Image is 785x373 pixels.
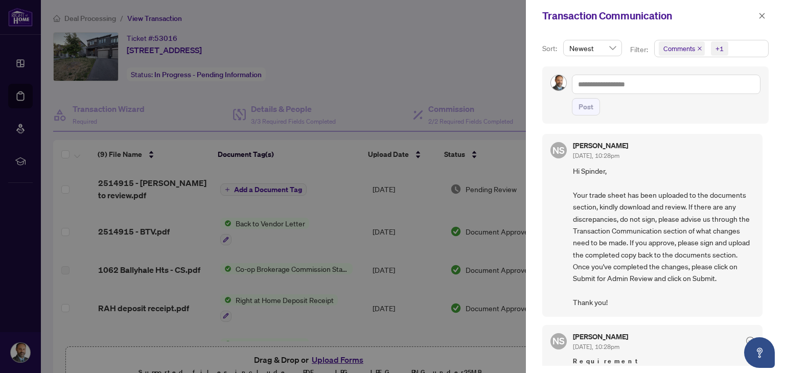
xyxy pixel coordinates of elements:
[573,152,619,159] span: [DATE], 10:28pm
[573,356,754,366] span: Requirement
[573,165,754,309] span: Hi Spinder, Your trade sheet has been uploaded to the documents section, kindly download and revi...
[744,337,775,368] button: Open asap
[697,46,702,51] span: close
[551,75,566,90] img: Profile Icon
[573,142,628,149] h5: [PERSON_NAME]
[542,43,559,54] p: Sort:
[663,43,695,54] span: Comments
[573,343,619,351] span: [DATE], 10:28pm
[746,337,754,345] span: check-circle
[573,333,628,340] h5: [PERSON_NAME]
[572,98,600,115] button: Post
[659,41,705,56] span: Comments
[552,334,565,348] span: NS
[715,43,724,54] div: +1
[758,12,766,19] span: close
[630,44,650,55] p: Filter:
[569,40,616,56] span: Newest
[552,143,565,157] span: NS
[542,8,755,24] div: Transaction Communication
